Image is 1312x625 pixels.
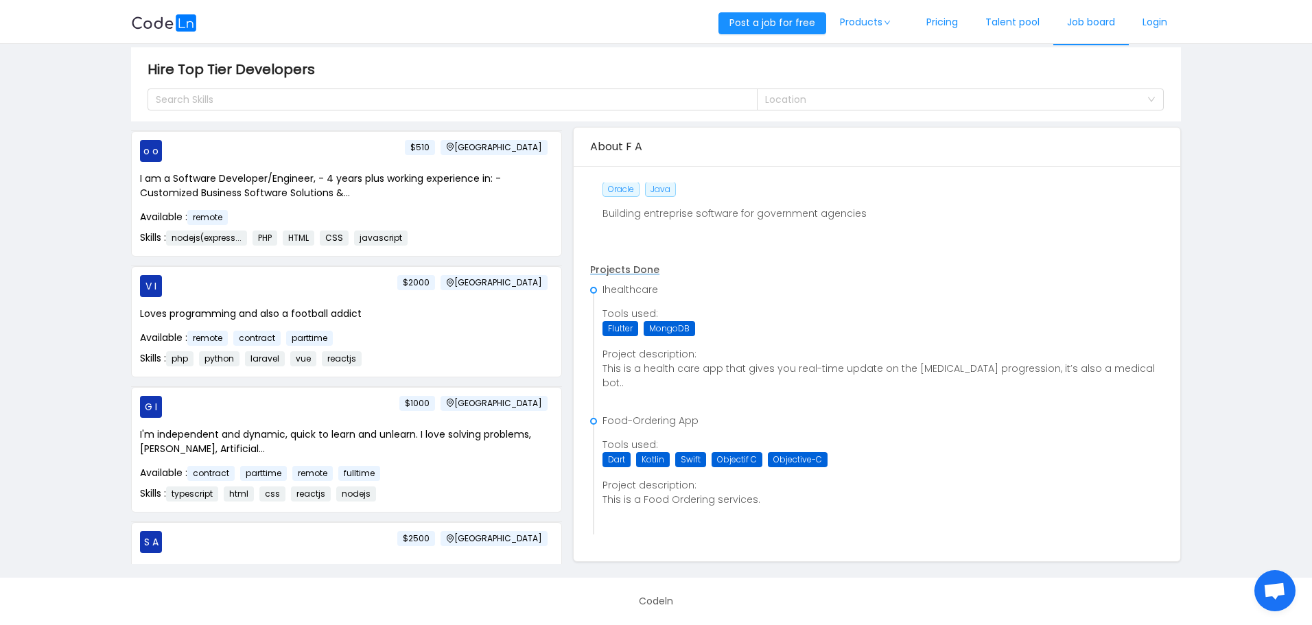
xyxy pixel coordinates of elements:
[292,466,333,481] span: remote
[718,16,826,30] a: Post a job for free
[224,486,254,502] span: html
[336,486,376,502] span: nodejs
[441,140,548,155] span: [GEOGRAPHIC_DATA]
[140,172,553,200] p: I am a Software Developer/Engineer, - 4 years plus working experience in: - Customized Business S...
[187,466,235,481] span: contract
[156,93,737,106] div: Search Skills
[253,231,277,246] span: PHP
[144,531,159,553] span: S A
[441,396,548,411] span: [GEOGRAPHIC_DATA]
[1254,570,1296,611] div: Open chat
[199,351,239,366] span: python
[446,143,454,151] i: icon: environment
[446,534,454,543] i: icon: environment
[397,275,435,290] span: $2000
[883,19,891,26] i: icon: down
[602,321,638,336] span: Flutter
[140,466,386,480] span: Available :
[140,231,413,244] span: Skills :
[602,207,1164,221] p: Building entreprise software for government agencies
[644,321,695,336] span: MongoDB
[140,307,553,321] p: Loves programming and also a football addict
[602,452,631,467] span: Dart
[602,307,658,320] span: Tools used:
[446,279,454,287] i: icon: environment
[441,531,548,546] span: [GEOGRAPHIC_DATA]
[602,182,640,197] span: Oracle
[590,128,1164,166] div: About F A
[712,452,762,467] span: Objectif C
[140,486,382,500] span: Skills :
[718,12,826,34] button: Post a job for free
[338,466,380,481] span: fulltime
[140,210,233,224] span: Available :
[233,331,281,346] span: contract
[145,396,157,418] span: G I
[602,493,1164,507] p: This is a Food Ordering services.
[399,396,435,411] span: $1000
[397,531,435,546] span: $2500
[602,362,1164,390] p: This is a health care app that gives you real-time update on the [MEDICAL_DATA] progression, it’s...
[441,275,548,290] span: [GEOGRAPHIC_DATA]
[259,486,285,502] span: css
[768,452,828,467] span: Objective-C
[187,210,228,225] span: remote
[675,452,706,467] span: Swift
[131,14,197,32] img: logobg.f302741d.svg
[148,58,323,80] span: Hire Top Tier Developers
[602,478,696,492] span: Project description:
[290,351,316,366] span: vue
[283,231,314,246] span: HTML
[166,486,218,502] span: typescript
[602,438,658,451] span: Tools used:
[590,263,1164,277] p: Projects Done
[1147,95,1156,105] i: icon: down
[140,563,553,591] p: Software developer with experience in mobile development(flutter, java) and backend development(D...
[143,140,159,162] span: o o
[322,351,362,366] span: reactjs
[140,331,338,344] span: Available :
[602,167,1164,197] p: Technologies used:
[187,331,228,346] span: remote
[446,399,454,407] i: icon: environment
[636,452,670,467] span: Kotlin
[602,283,1164,297] p: Ihealthcare
[140,351,367,365] span: Skills :
[245,351,285,366] span: laravel
[291,486,331,502] span: reactjs
[765,93,1140,106] div: Location
[145,275,156,297] span: V I
[166,231,247,246] span: nodejs(express...
[240,466,287,481] span: parttime
[166,351,194,366] span: php
[140,427,553,456] p: I'm independent and dynamic, quick to learn and unlearn. I love solving problems, [PERSON_NAME], ...
[405,140,435,155] span: $510
[286,331,333,346] span: parttime
[354,231,408,246] span: javascript
[320,231,349,246] span: CSS
[645,182,676,197] span: Java
[602,414,1164,428] p: Food-Ordering App
[602,347,696,361] span: Project description:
